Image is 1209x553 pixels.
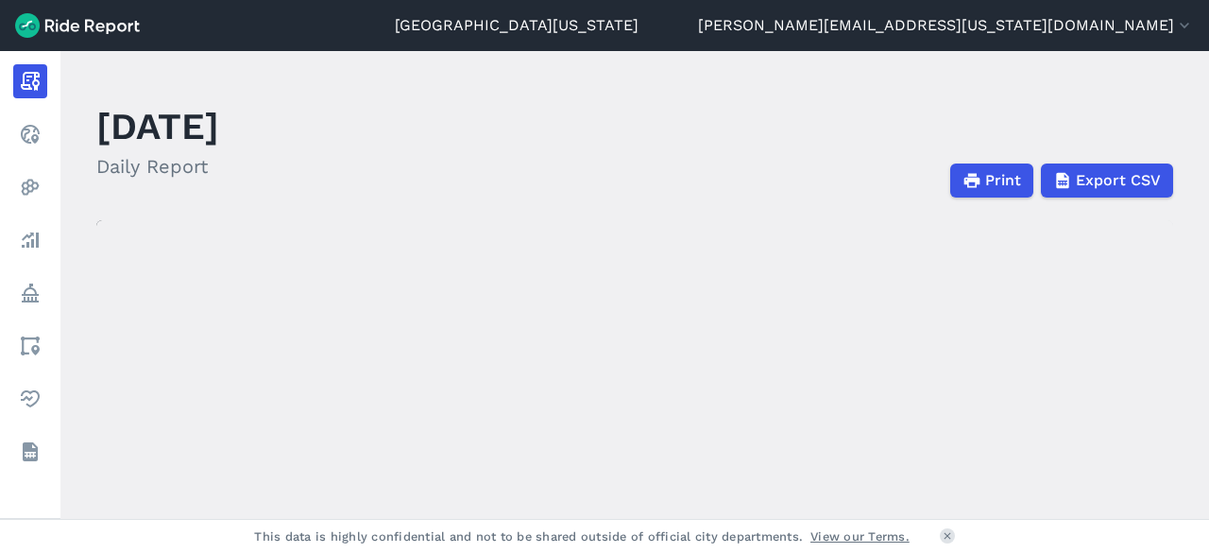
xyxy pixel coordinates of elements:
span: Export CSV [1076,169,1161,192]
a: Report [13,64,47,98]
a: Heatmaps [13,170,47,204]
a: Realtime [13,117,47,151]
img: Ride Report [15,13,140,38]
button: Print [950,164,1033,198]
a: Policy [13,276,47,310]
span: Print [985,169,1021,192]
a: Areas [13,329,47,363]
a: Datasets [13,435,47,469]
a: [GEOGRAPHIC_DATA][US_STATE] [395,14,639,37]
a: View our Terms. [810,527,910,545]
button: [PERSON_NAME][EMAIL_ADDRESS][US_STATE][DOMAIN_NAME] [698,14,1194,37]
a: Health [13,382,47,416]
h1: [DATE] [96,100,219,152]
button: Export CSV [1041,164,1173,198]
a: Analyze [13,223,47,257]
h2: Daily Report [96,152,219,181]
